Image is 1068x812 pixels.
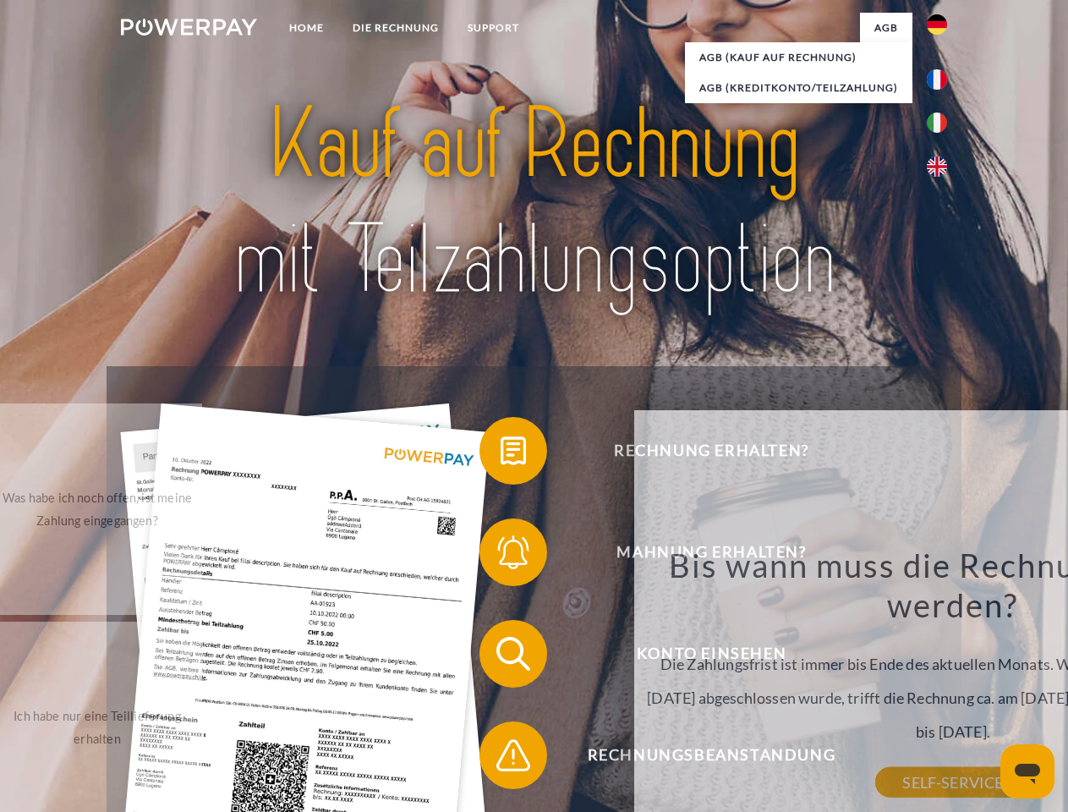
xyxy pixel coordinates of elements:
[479,721,919,789] button: Rechnungsbeanstandung
[860,13,912,43] a: agb
[453,13,534,43] a: SUPPORT
[927,156,947,177] img: en
[162,81,906,324] img: title-powerpay_de.svg
[492,633,534,675] img: qb_search.svg
[275,13,338,43] a: Home
[927,69,947,90] img: fr
[338,13,453,43] a: DIE RECHNUNG
[121,19,257,36] img: logo-powerpay-white.svg
[875,767,1030,798] a: SELF-SERVICE
[685,73,912,103] a: AGB (Kreditkonto/Teilzahlung)
[479,620,919,688] button: Konto einsehen
[927,14,947,35] img: de
[3,705,193,750] div: Ich habe nur eine Teillieferung erhalten
[492,734,534,776] img: qb_warning.svg
[685,42,912,73] a: AGB (Kauf auf Rechnung)
[1000,744,1054,798] iframe: Schaltfläche zum Öffnen des Messaging-Fensters
[927,112,947,133] img: it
